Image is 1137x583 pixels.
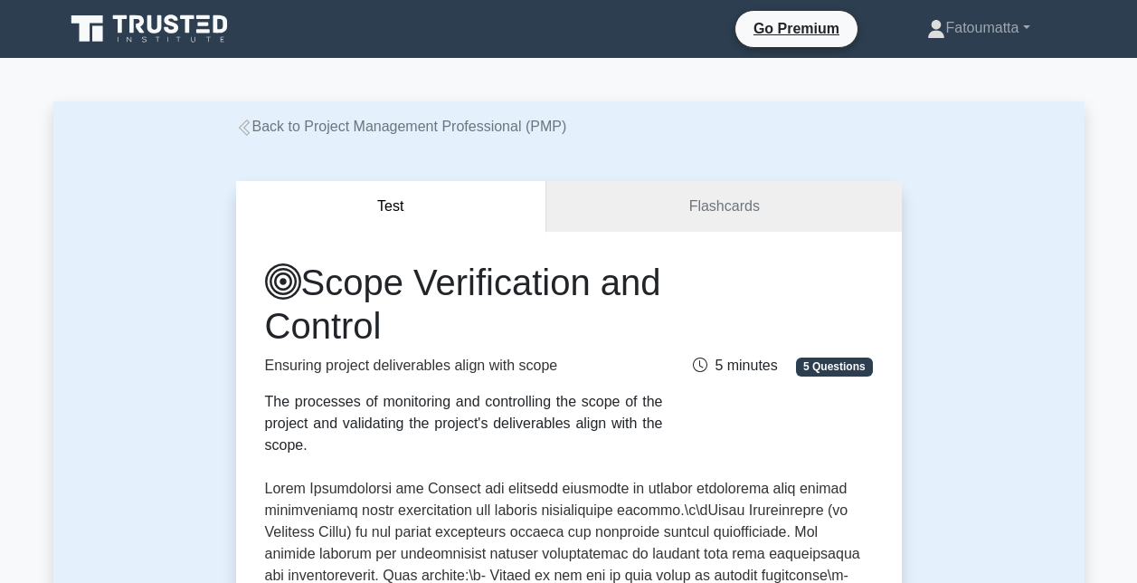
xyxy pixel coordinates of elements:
[546,181,901,233] a: Flashcards
[884,10,1073,46] a: Fatoumatta
[743,17,850,40] a: Go Premium
[265,391,663,456] div: The processes of monitoring and controlling the scope of the project and validating the project's...
[693,358,777,373] span: 5 minutes
[236,119,567,134] a: Back to Project Management Professional (PMP)
[236,181,547,233] button: Test
[265,355,663,377] p: Ensuring project deliverables align with scope
[265,261,663,348] h1: Scope Verification and Control
[796,358,872,376] span: 5 Questions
